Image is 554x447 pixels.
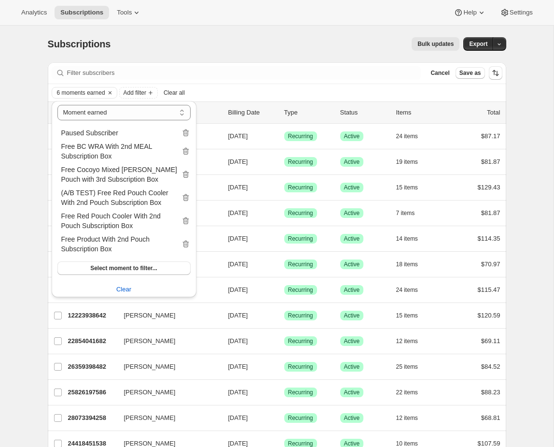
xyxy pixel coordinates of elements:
span: [DATE] [228,337,248,345]
div: IDCustomerBilling DateTypeStatusItemsTotal [68,108,500,117]
button: Save as [456,67,485,79]
button: 24 items [396,283,429,297]
div: 28073394258[PERSON_NAME][DATE]SuccessRecurringSuccessActive12 items$68.81 [68,411,500,425]
button: Tools [111,6,147,19]
div: 26359398482[PERSON_NAME][DATE]SuccessRecurringSuccessActive25 items$84.52 [68,360,500,374]
span: $81.87 [481,158,500,165]
div: 12223938642[PERSON_NAME][DATE]SuccessRecurringSuccessActive15 items$120.59 [68,309,500,322]
h2: Free Red Pouch Cooler With 2nd Pouch Subscription Box [61,211,181,231]
span: $84.52 [481,363,500,370]
button: 18 items [396,258,429,271]
button: Help [448,6,492,19]
button: 15 items [396,309,429,322]
span: [DATE] [228,389,248,396]
button: Subscriptions [55,6,109,19]
span: Recurring [288,337,313,345]
span: Active [344,312,360,319]
span: 19 items [396,158,418,166]
span: $69.11 [481,337,500,345]
span: $115.47 [478,286,500,293]
div: 27309080658[PERSON_NAME][DATE]SuccessRecurringSuccessActive7 items$81.87 [68,206,500,220]
span: 6 moments earned [57,89,105,97]
h2: Free BC WRA With 2nd MEAL Subscription Box [61,142,181,161]
button: 12 items [396,411,429,425]
span: [PERSON_NAME] [124,413,176,423]
button: Analytics [15,6,53,19]
span: Tools [117,9,132,16]
button: [PERSON_NAME] [118,359,215,375]
button: Cancel [427,67,453,79]
span: Active [344,286,360,294]
p: 25826197586 [68,388,116,397]
h2: Free Product With 2nd Pouch Subscription Box [61,234,181,254]
span: Clear all [164,89,185,97]
span: 15 items [396,184,418,191]
span: Settings [510,9,533,16]
span: 7 items [396,209,415,217]
button: Settings [494,6,539,19]
span: Recurring [288,260,313,268]
span: Active [344,414,360,422]
span: $107.59 [478,440,500,447]
span: Active [344,389,360,396]
p: Status [340,108,388,117]
span: $70.97 [481,260,500,268]
span: [DATE] [228,286,248,293]
h2: Paused Subscriber [61,128,181,138]
button: 15 items [396,181,429,194]
button: Clear subscription product filter [52,282,196,297]
span: [DATE] [228,209,248,216]
div: 27977777234[PERSON_NAME][DATE]SuccessRecurringSuccessActive15 items$129.43 [68,181,500,194]
span: Recurring [288,389,313,396]
span: 14 items [396,235,418,243]
div: 22854041682[PERSON_NAME][DATE]SuccessRecurringSuccessActive12 items$69.11 [68,334,500,348]
p: Billing Date [228,108,277,117]
span: Recurring [288,235,313,243]
span: Cancel [430,69,449,77]
button: Add filter [119,87,158,99]
span: 24 items [396,132,418,140]
span: [DATE] [228,414,248,421]
button: 6 moments earned [52,87,105,98]
span: Subscriptions [60,9,103,16]
button: Clear all [160,87,189,99]
span: $81.87 [481,209,500,216]
span: Active [344,363,360,371]
p: 22854041682 [68,336,116,346]
span: [PERSON_NAME] [124,388,176,397]
button: 14 items [396,232,429,245]
span: Add filter [124,89,146,97]
span: Select moment to filter... [90,264,157,272]
div: Type [284,108,332,117]
p: 12223938642 [68,311,116,320]
span: [DATE] [228,132,248,140]
span: Active [344,158,360,166]
span: Active [344,235,360,243]
span: Help [463,9,476,16]
span: 12 items [396,414,418,422]
span: 22 items [396,389,418,396]
span: Recurring [288,312,313,319]
button: Clear [105,87,115,98]
span: $87.17 [481,132,500,140]
div: 12274597970[PERSON_NAME][DATE]SuccessRecurringSuccessActive18 items$70.97 [68,258,500,271]
span: [DATE] [228,158,248,165]
span: [PERSON_NAME] [124,311,176,320]
span: Recurring [288,209,313,217]
span: 24 items [396,286,418,294]
button: Select Moment to filter [57,261,191,275]
span: Export [469,40,487,48]
p: 26359398482 [68,362,116,372]
span: Save as [459,69,481,77]
span: Analytics [21,9,47,16]
span: Recurring [288,286,313,294]
button: [PERSON_NAME] [118,308,215,323]
span: Active [344,184,360,191]
button: 12 items [396,334,429,348]
span: Subscriptions [48,39,111,49]
span: Recurring [288,184,313,191]
span: Clear [116,285,131,294]
h2: Free Cocoyo Mixed [PERSON_NAME] Pouch with 3rd Subscription Box [61,165,181,184]
span: $114.35 [478,235,500,242]
button: Export [463,37,493,51]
